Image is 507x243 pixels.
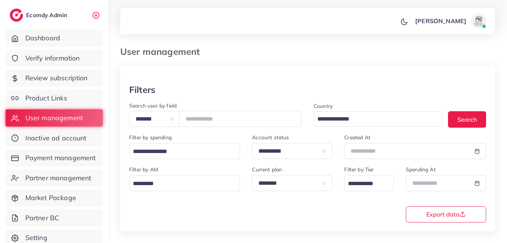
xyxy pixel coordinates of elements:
[411,13,489,28] a: [PERSON_NAME]avatar
[6,90,103,107] a: Product Links
[252,166,282,173] label: Current plan
[25,193,76,203] span: Market Package
[25,113,83,123] span: User management
[25,233,47,243] span: Setting
[129,134,172,141] label: Filter by spending
[406,166,436,173] label: Spending At
[129,143,240,159] div: Search for option
[10,9,23,22] img: logo
[129,166,158,173] label: Filter by AM
[6,169,103,187] a: Partner management
[130,178,230,190] input: Search for option
[415,16,466,25] p: [PERSON_NAME]
[426,211,466,217] span: Export data
[6,149,103,166] a: Payment management
[129,102,177,109] label: Search user by field
[25,53,80,63] span: Verify information
[6,130,103,147] a: Inactive ad account
[471,13,486,28] img: avatar
[26,12,69,19] h2: Ecomdy Admin
[130,146,230,158] input: Search for option
[25,93,67,103] span: Product Links
[344,166,374,173] label: Filter by Tier
[314,111,442,127] div: Search for option
[315,113,432,125] input: Search for option
[129,84,155,95] h3: Filters
[129,175,240,191] div: Search for option
[344,134,370,141] label: Created At
[10,9,69,22] a: logoEcomdy Admin
[345,178,384,190] input: Search for option
[6,109,103,127] a: User management
[252,134,289,141] label: Account status
[25,173,91,183] span: Partner management
[6,29,103,47] a: Dashboard
[344,175,394,191] div: Search for option
[120,46,206,57] h3: User management
[25,133,87,143] span: Inactive ad account
[406,206,486,222] button: Export data
[25,73,88,83] span: Review subscription
[6,50,103,67] a: Verify information
[25,33,60,43] span: Dashboard
[6,69,103,87] a: Review subscription
[25,153,96,163] span: Payment management
[25,213,59,223] span: Partner BC
[448,111,486,127] button: Search
[6,209,103,227] a: Partner BC
[314,102,333,110] label: Country
[6,189,103,206] a: Market Package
